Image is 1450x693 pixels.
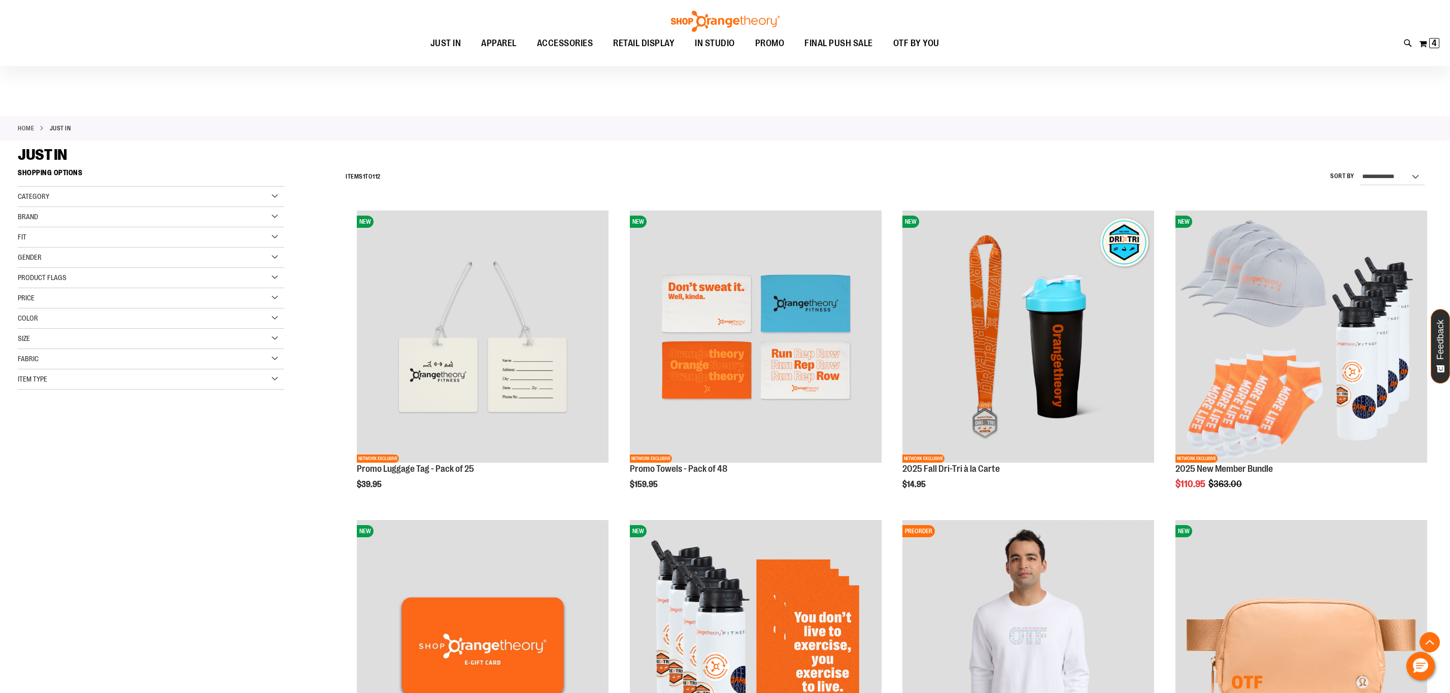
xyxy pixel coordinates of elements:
span: Color [18,314,38,322]
button: Feedback - Show survey [1431,309,1450,384]
span: NETWORK EXCLUSIVE [902,455,945,463]
span: 1 [363,173,365,180]
a: Home [18,124,34,133]
img: Shop Orangetheory [669,11,781,32]
span: Price [18,294,35,302]
span: NEW [1175,216,1192,228]
span: Fit [18,233,26,241]
div: product [625,205,887,515]
img: 2025 Fall Dri-Tri à la Carte [902,211,1154,462]
span: 112 [373,173,381,180]
div: product [1170,205,1432,515]
a: Promo Luggage Tag - Pack of 25NEWNETWORK EXCLUSIVE [357,211,609,464]
a: IN STUDIO [685,32,745,55]
a: OTF BY YOU [883,32,950,55]
a: ACCESSORIES [527,32,603,55]
span: NETWORK EXCLUSIVE [1175,455,1218,463]
span: NEW [1175,525,1192,537]
strong: Shopping Options [18,164,284,187]
span: PROMO [755,32,785,55]
a: RETAIL DISPLAY [603,32,685,55]
span: 4 [1432,38,1437,48]
img: 2025 New Member Bundle [1175,211,1427,462]
span: NEW [357,525,374,537]
div: product [352,205,614,515]
a: Promo Towels - Pack of 48NEWNETWORK EXCLUSIVE [630,211,882,464]
span: $14.95 [902,480,927,489]
a: 2025 Fall Dri-Tri à la Carte [902,464,1000,474]
span: PREORDER [902,525,935,537]
strong: JUST IN [50,124,71,133]
label: Sort By [1330,172,1355,181]
button: Back To Top [1420,632,1440,652]
span: Item Type [18,375,47,383]
span: Brand [18,213,38,221]
span: APPAREL [481,32,517,55]
span: NETWORK EXCLUSIVE [357,455,399,463]
span: Product Flags [18,273,66,282]
div: product [897,205,1159,515]
span: Category [18,192,49,200]
span: NEW [630,216,647,228]
span: OTF BY YOU [893,32,939,55]
span: Fabric [18,355,39,363]
a: 2025 Fall Dri-Tri à la CarteNEWNETWORK EXCLUSIVE [902,211,1154,464]
span: IN STUDIO [695,32,735,55]
span: ACCESSORIES [537,32,593,55]
span: JUST IN [18,146,67,163]
a: FINAL PUSH SALE [794,32,883,55]
a: Promo Towels - Pack of 48 [630,464,727,474]
img: Promo Luggage Tag - Pack of 25 [357,211,609,462]
span: RETAIL DISPLAY [613,32,675,55]
a: JUST IN [420,32,471,55]
span: $159.95 [630,480,659,489]
span: Size [18,334,30,342]
span: NEW [357,216,374,228]
button: Hello, have a question? Let’s chat. [1406,652,1435,680]
a: APPAREL [471,32,527,55]
span: NEW [630,525,647,537]
span: $363.00 [1208,479,1243,489]
span: NETWORK EXCLUSIVE [630,455,672,463]
span: FINAL PUSH SALE [804,32,873,55]
span: $110.95 [1175,479,1207,489]
a: PROMO [745,32,795,55]
span: Gender [18,253,42,261]
span: Feedback [1436,320,1445,360]
h2: Items to [346,169,381,185]
a: 2025 New Member BundleNEWNETWORK EXCLUSIVE [1175,211,1427,464]
a: Promo Luggage Tag - Pack of 25 [357,464,474,474]
img: Promo Towels - Pack of 48 [630,211,882,462]
span: $39.95 [357,480,383,489]
span: JUST IN [430,32,461,55]
span: NEW [902,216,919,228]
a: 2025 New Member Bundle [1175,464,1273,474]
